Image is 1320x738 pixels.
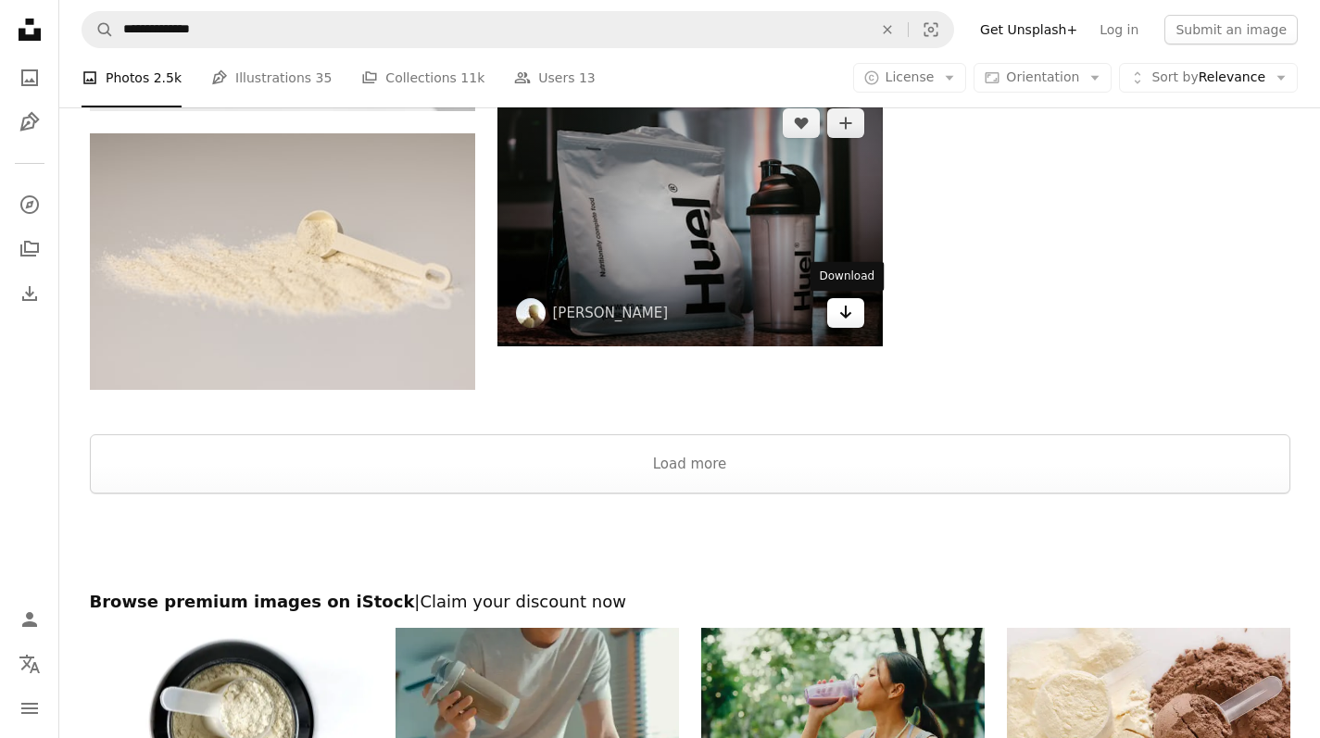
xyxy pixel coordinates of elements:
[1119,63,1298,93] button: Sort byRelevance
[11,59,48,96] a: Photos
[1151,69,1265,87] span: Relevance
[90,591,1290,613] h2: Browse premium images on iStock
[853,63,967,93] button: License
[1151,69,1198,84] span: Sort by
[316,68,333,88] span: 35
[974,63,1112,93] button: Orientation
[414,592,626,611] span: | Claim your discount now
[11,645,48,682] button: Language
[516,298,546,328] img: Go to Joseph Greve's profile
[827,298,864,328] a: Download
[11,275,48,312] a: Download History
[497,90,883,346] img: white and black plastic pack
[969,15,1088,44] a: Get Unsplash+
[11,601,48,638] a: Log in / Sign up
[1088,15,1150,44] a: Log in
[90,133,475,390] img: a pile of white powder next to a scoop of powder
[90,253,475,269] a: a pile of white powder next to a scoop of powder
[11,104,48,141] a: Illustrations
[827,108,864,138] button: Add to Collection
[783,108,820,138] button: Like
[11,186,48,223] a: Explore
[211,48,332,107] a: Illustrations 35
[361,48,484,107] a: Collections 11k
[867,12,908,47] button: Clear
[82,11,954,48] form: Find visuals sitewide
[11,231,48,268] a: Collections
[11,690,48,727] button: Menu
[497,209,883,226] a: white and black plastic pack
[82,12,114,47] button: Search Unsplash
[579,68,596,88] span: 13
[553,304,669,322] a: [PERSON_NAME]
[909,12,953,47] button: Visual search
[11,11,48,52] a: Home — Unsplash
[514,48,596,107] a: Users 13
[90,434,1290,494] button: Load more
[886,69,935,84] span: License
[460,68,484,88] span: 11k
[1006,69,1079,84] span: Orientation
[811,262,885,292] div: Download
[1164,15,1298,44] button: Submit an image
